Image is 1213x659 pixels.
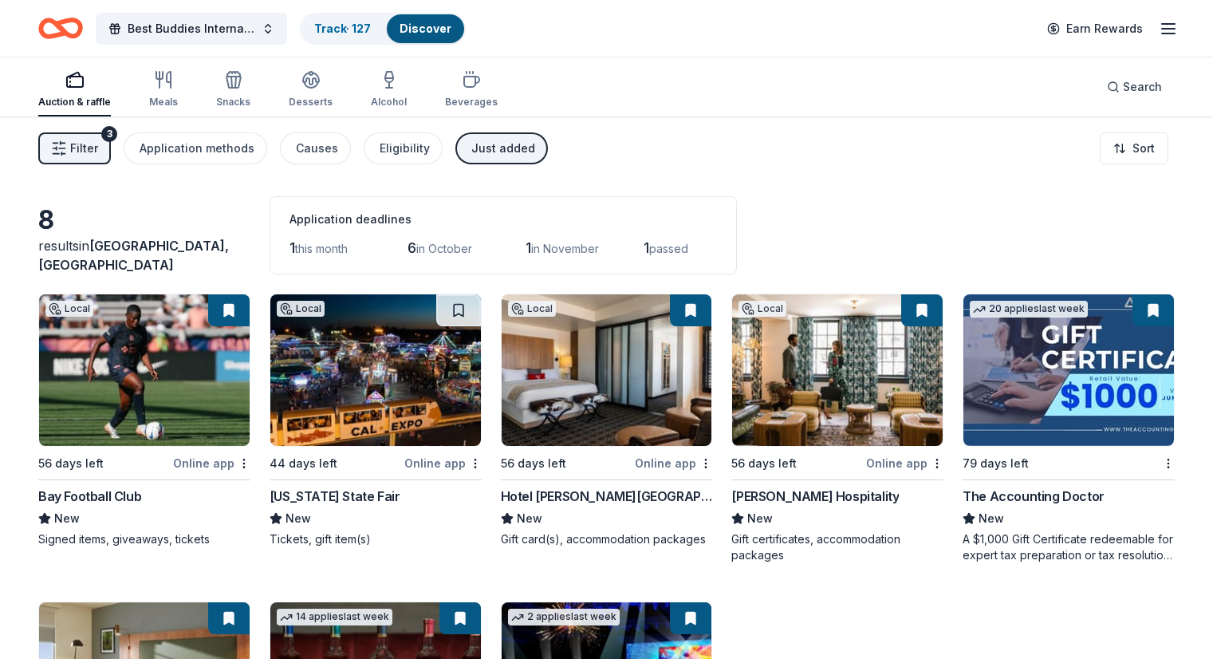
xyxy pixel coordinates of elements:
span: in [38,238,229,273]
span: New [286,509,311,528]
div: Signed items, giveaways, tickets [38,531,250,547]
span: passed [649,242,688,255]
span: this month [295,242,348,255]
div: Online app [866,453,943,473]
button: Just added [455,132,548,164]
div: Online app [404,453,482,473]
a: Track· 127 [314,22,371,35]
img: Image for Hotel Valencia Santana Row [502,294,712,446]
div: Causes [296,139,338,158]
span: [GEOGRAPHIC_DATA], [GEOGRAPHIC_DATA] [38,238,229,273]
div: 44 days left [270,454,337,473]
div: Local [45,301,93,317]
div: Gift card(s), accommodation packages [501,531,713,547]
div: results [38,236,250,274]
button: Sort [1100,132,1168,164]
div: [US_STATE] State Fair [270,487,400,506]
span: Search [1123,77,1162,97]
span: New [517,509,542,528]
button: Auction & raffle [38,64,111,116]
span: Filter [70,139,98,158]
div: Eligibility [380,139,430,158]
div: 20 applies last week [970,301,1088,318]
button: Snacks [216,64,250,116]
a: Earn Rewards [1038,14,1152,43]
button: Desserts [289,64,333,116]
div: Online app [635,453,712,473]
a: Image for Oliver HospitalityLocal56 days leftOnline app[PERSON_NAME] HospitalityNewGift certifica... [731,294,943,563]
span: 6 [408,239,416,256]
button: Meals [149,64,178,116]
span: 1 [289,239,295,256]
a: Discover [400,22,451,35]
span: in October [416,242,472,255]
div: Snacks [216,96,250,109]
div: Application methods [140,139,254,158]
button: Application methods [124,132,267,164]
img: Image for The Accounting Doctor [963,294,1174,446]
span: New [54,509,80,528]
a: Image for Bay Football ClubLocal56 days leftOnline appBay Football ClubNewSigned items, giveaways... [38,294,250,547]
div: Just added [471,139,535,158]
div: Gift certificates, accommodation packages [731,531,943,563]
a: Image for Hotel Valencia Santana RowLocal56 days leftOnline appHotel [PERSON_NAME][GEOGRAPHIC_DAT... [501,294,713,547]
button: Beverages [445,64,498,116]
div: 79 days left [963,454,1029,473]
button: Track· 127Discover [300,13,466,45]
img: Image for Bay Football Club [39,294,250,446]
a: Image for California State FairLocal44 days leftOnline app[US_STATE] State FairNewTickets, gift i... [270,294,482,547]
button: Eligibility [364,132,443,164]
div: A $1,000 Gift Certificate redeemable for expert tax preparation or tax resolution services—recipi... [963,531,1175,563]
span: 1 [644,239,649,256]
div: 2 applies last week [508,609,620,625]
div: Desserts [289,96,333,109]
button: Alcohol [371,64,407,116]
div: Local [738,301,786,317]
button: Causes [280,132,351,164]
div: Online app [173,453,250,473]
span: 1 [526,239,531,256]
div: 3 [101,126,117,142]
div: Alcohol [371,96,407,109]
span: Best Buddies International, [GEOGRAPHIC_DATA], Champion of the Year Gala [128,19,255,38]
div: 56 days left [731,454,797,473]
div: Application deadlines [289,210,717,229]
div: Local [508,301,556,317]
div: Tickets, gift item(s) [270,531,482,547]
div: Meals [149,96,178,109]
div: Hotel [PERSON_NAME][GEOGRAPHIC_DATA] [501,487,713,506]
button: Best Buddies International, [GEOGRAPHIC_DATA], Champion of the Year Gala [96,13,287,45]
a: Home [38,10,83,47]
div: The Accounting Doctor [963,487,1105,506]
span: New [747,509,773,528]
a: Image for The Accounting Doctor20 applieslast week79 days leftThe Accounting DoctorNewA $1,000 Gi... [963,294,1175,563]
div: 8 [38,204,250,236]
div: Auction & raffle [38,96,111,109]
button: Search [1094,71,1175,103]
button: Filter3 [38,132,111,164]
div: Local [277,301,325,317]
img: Image for Oliver Hospitality [732,294,943,446]
div: 14 applies last week [277,609,392,625]
div: 56 days left [501,454,566,473]
span: New [979,509,1004,528]
div: [PERSON_NAME] Hospitality [731,487,899,506]
span: in November [531,242,599,255]
img: Image for California State Fair [270,294,481,446]
span: Sort [1132,139,1155,158]
div: 56 days left [38,454,104,473]
div: Beverages [445,96,498,109]
div: Bay Football Club [38,487,141,506]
